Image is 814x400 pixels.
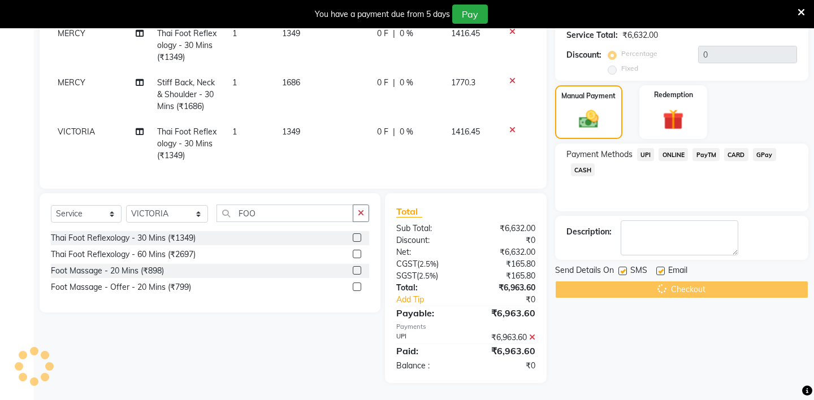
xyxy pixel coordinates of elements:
[479,294,544,306] div: ₹0
[388,344,466,358] div: Paid:
[51,249,196,260] div: Thai Foot Reflexology - 60 Mins (₹2697)
[393,77,395,89] span: |
[668,264,687,279] span: Email
[466,258,544,270] div: ₹165.80
[282,77,300,88] span: 1686
[315,8,450,20] div: You have a payment due from 5 days
[396,259,417,269] span: CGST
[388,294,479,306] a: Add Tip
[388,360,466,372] div: Balance :
[452,5,488,24] button: Pay
[555,264,614,279] span: Send Details On
[400,77,413,89] span: 0 %
[388,270,466,282] div: ( )
[419,259,436,268] span: 2.5%
[566,49,601,61] div: Discount:
[157,28,217,62] span: Thai Foot Reflexology - 30 Mins (₹1349)
[388,258,466,270] div: ( )
[566,29,618,41] div: Service Total:
[400,126,413,138] span: 0 %
[396,271,417,281] span: SGST
[451,127,480,137] span: 1416.45
[393,28,395,40] span: |
[466,234,544,246] div: ₹0
[451,28,480,38] span: 1416.45
[637,148,655,161] span: UPI
[388,234,466,246] div: Discount:
[571,163,595,176] span: CASH
[51,281,191,293] div: Foot Massage - Offer - 20 Mins (₹799)
[692,148,720,161] span: PayTM
[217,205,353,222] input: Search or Scan
[51,265,164,277] div: Foot Massage - 20 Mins (₹898)
[232,28,237,38] span: 1
[466,246,544,258] div: ₹6,632.00
[753,148,776,161] span: GPay
[466,223,544,234] div: ₹6,632.00
[573,108,605,131] img: _cash.svg
[466,270,544,282] div: ₹165.80
[466,344,544,358] div: ₹6,963.60
[566,149,633,160] span: Payment Methods
[282,127,300,137] span: 1349
[466,332,544,344] div: ₹6,963.60
[621,63,638,73] label: Fixed
[157,77,215,111] span: Stiff Back, Neck & Shoulder - 30 Mins (₹1686)
[388,223,466,234] div: Sub Total:
[377,126,388,138] span: 0 F
[393,126,395,138] span: |
[466,282,544,294] div: ₹6,963.60
[51,232,196,244] div: Thai Foot Reflexology - 30 Mins (₹1349)
[622,29,658,41] div: ₹6,632.00
[654,90,693,100] label: Redemption
[232,77,237,88] span: 1
[388,282,466,294] div: Total:
[396,206,422,218] span: Total
[561,91,616,101] label: Manual Payment
[451,77,475,88] span: 1770.3
[58,28,85,38] span: MERCY
[724,148,748,161] span: CARD
[630,264,647,279] span: SMS
[400,28,413,40] span: 0 %
[388,332,466,344] div: UPI
[58,77,85,88] span: MERCY
[232,127,237,137] span: 1
[396,322,535,332] div: Payments
[466,360,544,372] div: ₹0
[157,127,217,160] span: Thai Foot Reflexology - 30 Mins (₹1349)
[466,306,544,320] div: ₹6,963.60
[377,77,388,89] span: 0 F
[377,28,388,40] span: 0 F
[282,28,300,38] span: 1349
[659,148,688,161] span: ONLINE
[419,271,436,280] span: 2.5%
[388,246,466,258] div: Net:
[566,226,612,238] div: Description:
[58,127,95,137] span: VICTORIA
[621,49,657,59] label: Percentage
[388,306,466,320] div: Payable:
[656,107,690,133] img: _gift.svg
